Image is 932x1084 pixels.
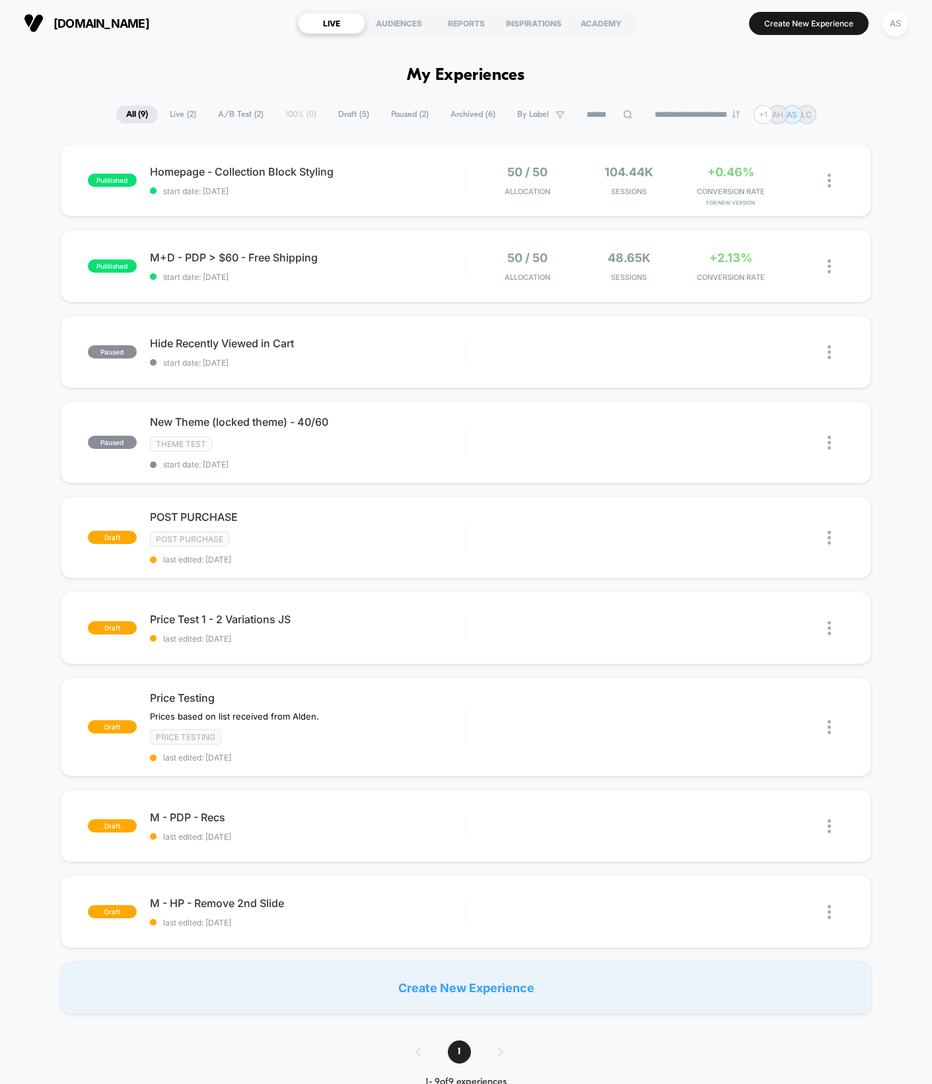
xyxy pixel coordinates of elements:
[328,106,379,123] span: Draft ( 5 )
[749,12,869,35] button: Create New Experience
[581,187,676,196] span: Sessions
[828,259,831,273] img: close
[878,10,912,37] button: AS
[150,531,229,547] span: Post Purchase
[381,106,439,123] span: Paused ( 2 )
[828,819,831,833] img: close
[828,905,831,919] img: close
[150,711,319,722] span: Prices based on list received from Alden.
[61,961,872,1014] div: Create New Experience
[707,165,754,179] span: +0.46%
[801,110,812,119] p: LC
[507,251,548,265] span: 50 / 50
[828,174,831,187] img: close
[208,106,273,123] span: A/B Test ( 2 )
[150,165,466,178] span: Homepage - Collection Block Styling
[709,251,752,265] span: +2.13%
[517,110,549,119] span: By Label
[683,199,778,206] span: for New Version
[150,811,466,824] span: M - PDP - Recs
[88,436,137,449] span: paused
[150,459,466,469] span: start date: [DATE]
[150,358,466,368] span: start date: [DATE]
[160,106,206,123] span: Live ( 2 )
[150,634,466,644] span: last edited: [DATE]
[505,273,550,282] span: Allocation
[150,555,466,564] span: last edited: [DATE]
[150,337,466,350] span: Hide Recently Viewed in Cart
[88,621,137,634] span: draft
[150,832,466,842] span: last edited: [DATE]
[150,415,466,428] span: New Theme (locked theme) - 40/60
[828,621,831,635] img: close
[116,106,158,123] span: All ( 9 )
[581,273,676,282] span: Sessions
[150,753,466,762] span: last edited: [DATE]
[88,531,137,544] span: draft
[150,510,466,524] span: POST PURCHASE
[828,531,831,545] img: close
[882,11,908,36] div: AS
[407,66,525,85] h1: My Experiences
[441,106,505,123] span: Archived ( 6 )
[828,436,831,450] img: close
[88,905,137,918] span: draft
[150,272,466,282] span: start date: [DATE]
[567,13,635,34] div: ACADEMY
[150,918,466,928] span: last edited: [DATE]
[88,174,137,187] span: published
[88,259,137,273] span: published
[433,13,500,34] div: REPORTS
[150,729,221,745] span: price testing
[150,251,466,264] span: M+D - PDP > $60 - Free Shipping
[507,165,548,179] span: 50 / 50
[828,345,831,359] img: close
[500,13,567,34] div: INSPIRATIONS
[683,187,778,196] span: CONVERSION RATE
[20,13,153,34] button: [DOMAIN_NAME]
[88,720,137,733] span: draft
[732,110,740,118] img: end
[772,110,783,119] p: AH
[448,1040,471,1064] span: 1
[608,251,651,265] span: 48.65k
[150,186,466,196] span: start date: [DATE]
[787,110,797,119] p: AS
[150,691,466,704] span: Price Testing
[150,897,466,910] span: M - HP - Remove 2nd Slide
[88,819,137,832] span: draft
[505,187,550,196] span: Allocation
[754,105,773,124] div: + 1
[150,613,466,626] span: Price Test 1 - 2 Variations JS
[604,165,653,179] span: 104.44k
[54,17,149,30] span: [DOMAIN_NAME]
[828,720,831,734] img: close
[298,13,365,34] div: LIVE
[24,13,44,33] img: Visually logo
[88,345,137,358] span: paused
[365,13,433,34] div: AUDIENCES
[683,273,778,282] span: CONVERSION RATE
[150,436,212,452] span: Theme Test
